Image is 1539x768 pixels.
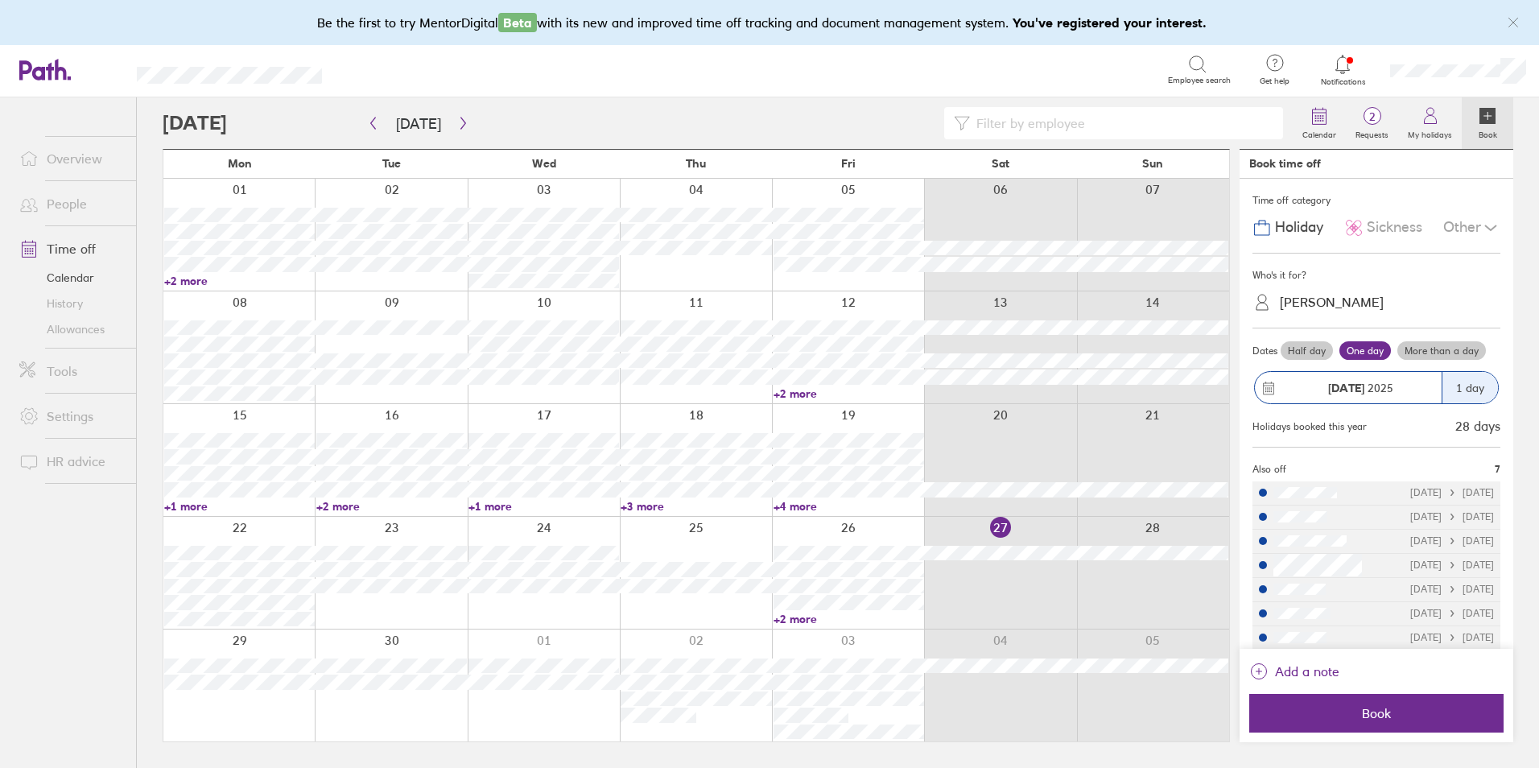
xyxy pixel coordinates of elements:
[1410,608,1494,619] div: [DATE] [DATE]
[1280,295,1384,310] div: [PERSON_NAME]
[1410,535,1494,547] div: [DATE] [DATE]
[686,157,706,170] span: Thu
[1397,341,1486,361] label: More than a day
[1252,421,1367,432] div: Holidays booked this year
[164,499,315,514] a: +1 more
[6,445,136,477] a: HR advice
[1252,188,1500,213] div: Time off category
[468,499,619,514] a: +1 more
[1249,157,1321,170] div: Book time off
[1248,76,1301,86] span: Get help
[1252,363,1500,412] button: [DATE] 20251 day
[1398,97,1462,149] a: My holidays
[1495,464,1500,475] span: 7
[6,316,136,342] a: Allowances
[1442,372,1498,403] div: 1 day
[841,157,856,170] span: Fri
[1367,219,1422,236] span: Sickness
[621,499,771,514] a: +3 more
[382,157,401,170] span: Tue
[317,13,1223,32] div: Be the first to try MentorDigital with its new and improved time off tracking and document manage...
[774,612,924,626] a: +2 more
[1142,157,1163,170] span: Sun
[1410,487,1494,498] div: [DATE] [DATE]
[1346,126,1398,140] label: Requests
[1252,345,1277,357] span: Dates
[1346,97,1398,149] a: 2Requests
[970,108,1273,138] input: Filter by employee
[774,499,924,514] a: +4 more
[1469,126,1507,140] label: Book
[1455,419,1500,433] div: 28 days
[1410,632,1494,643] div: [DATE] [DATE]
[992,157,1009,170] span: Sat
[6,355,136,387] a: Tools
[6,291,136,316] a: History
[383,110,454,137] button: [DATE]
[1252,263,1500,287] div: Who's it for?
[1275,219,1323,236] span: Holiday
[228,157,252,170] span: Mon
[1252,464,1286,475] span: Also off
[1013,14,1207,31] b: You've registered your interest.
[1293,97,1346,149] a: Calendar
[774,386,924,401] a: +2 more
[1281,341,1333,361] label: Half day
[1410,511,1494,522] div: [DATE] [DATE]
[1293,126,1346,140] label: Calendar
[1168,76,1231,85] span: Employee search
[1410,584,1494,595] div: [DATE] [DATE]
[1317,77,1369,87] span: Notifications
[1249,659,1339,684] button: Add a note
[1328,382,1393,394] span: 2025
[1462,97,1513,149] a: Book
[1346,110,1398,123] span: 2
[1328,381,1364,395] strong: [DATE]
[1260,706,1492,721] span: Book
[1317,53,1369,87] a: Notifications
[6,400,136,432] a: Settings
[316,499,467,514] a: +2 more
[1443,213,1500,243] div: Other
[365,62,406,76] div: Search
[498,13,537,32] span: Beta
[1339,341,1391,361] label: One day
[6,265,136,291] a: Calendar
[6,142,136,175] a: Overview
[532,157,556,170] span: Wed
[1275,659,1339,684] span: Add a note
[1410,559,1494,571] div: [DATE] [DATE]
[6,233,136,265] a: Time off
[1398,126,1462,140] label: My holidays
[6,188,136,220] a: People
[1249,694,1504,733] button: Book
[164,274,315,288] a: +2 more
